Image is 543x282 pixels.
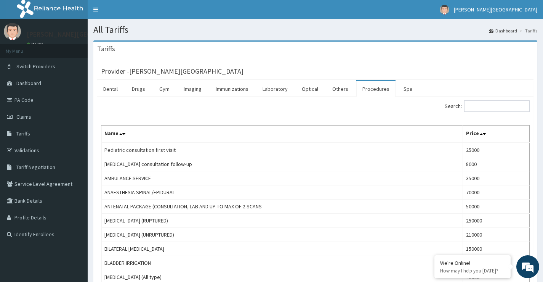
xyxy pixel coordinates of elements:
td: 70000 [463,185,529,200]
td: BLADDER IRRIGATION [101,256,463,270]
td: [MEDICAL_DATA] (UNRUPTURED) [101,228,463,242]
td: BILATERAL [MEDICAL_DATA] [101,242,463,256]
th: Price [463,126,529,143]
td: Pediatric consultation first visit [101,143,463,157]
span: [PERSON_NAME][GEOGRAPHIC_DATA] [454,6,537,13]
td: 250000 [463,214,529,228]
a: Online [27,42,45,47]
td: 210000 [463,228,529,242]
h3: Provider - [PERSON_NAME][GEOGRAPHIC_DATA] [101,68,243,75]
td: 8000 [463,157,529,171]
a: Optical [296,81,324,97]
a: Others [326,81,354,97]
td: [MEDICAL_DATA] consultation follow-up [101,157,463,171]
a: Immunizations [210,81,255,97]
li: Tariffs [518,27,537,34]
td: 50000 [463,200,529,214]
td: ANTENATAL PACKAGE (CONSULTATION, LAB AND UP TO MAX OF 2 SCANS [101,200,463,214]
td: 35000 [463,171,529,185]
img: User Image [4,23,21,40]
input: Search: [464,100,530,112]
span: Switch Providers [16,63,55,70]
a: Laboratory [256,81,294,97]
div: We're Online! [440,259,505,266]
label: Search: [445,100,530,112]
h3: Tariffs [97,45,115,52]
div: Minimize live chat window [125,4,143,22]
p: How may I help you today? [440,267,505,274]
a: Imaging [178,81,208,97]
td: 150000 [463,242,529,256]
textarea: Type your message and hit 'Enter' [4,195,145,222]
td: 25000 [463,143,529,157]
a: Procedures [356,81,396,97]
td: [MEDICAL_DATA] (RUPTURED) [101,214,463,228]
span: We're online! [44,89,105,166]
a: Gym [153,81,176,97]
img: d_794563401_company_1708531726252_794563401 [14,38,31,57]
td: ANAESTHESIA SPINAL/EPIDURAL [101,185,463,200]
img: User Image [440,5,449,15]
a: Dental [97,81,124,97]
th: Name [101,126,463,143]
span: Tariff Negotiation [16,164,55,171]
span: Claims [16,113,31,120]
h1: All Tariffs [93,25,537,35]
a: Dashboard [489,27,517,34]
td: AMBULANCE SERVICE [101,171,463,185]
div: Chat with us now [40,43,128,53]
span: Dashboard [16,80,41,87]
a: Spa [397,81,418,97]
a: Drugs [126,81,151,97]
span: Tariffs [16,130,30,137]
p: [PERSON_NAME][GEOGRAPHIC_DATA] [27,31,139,38]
